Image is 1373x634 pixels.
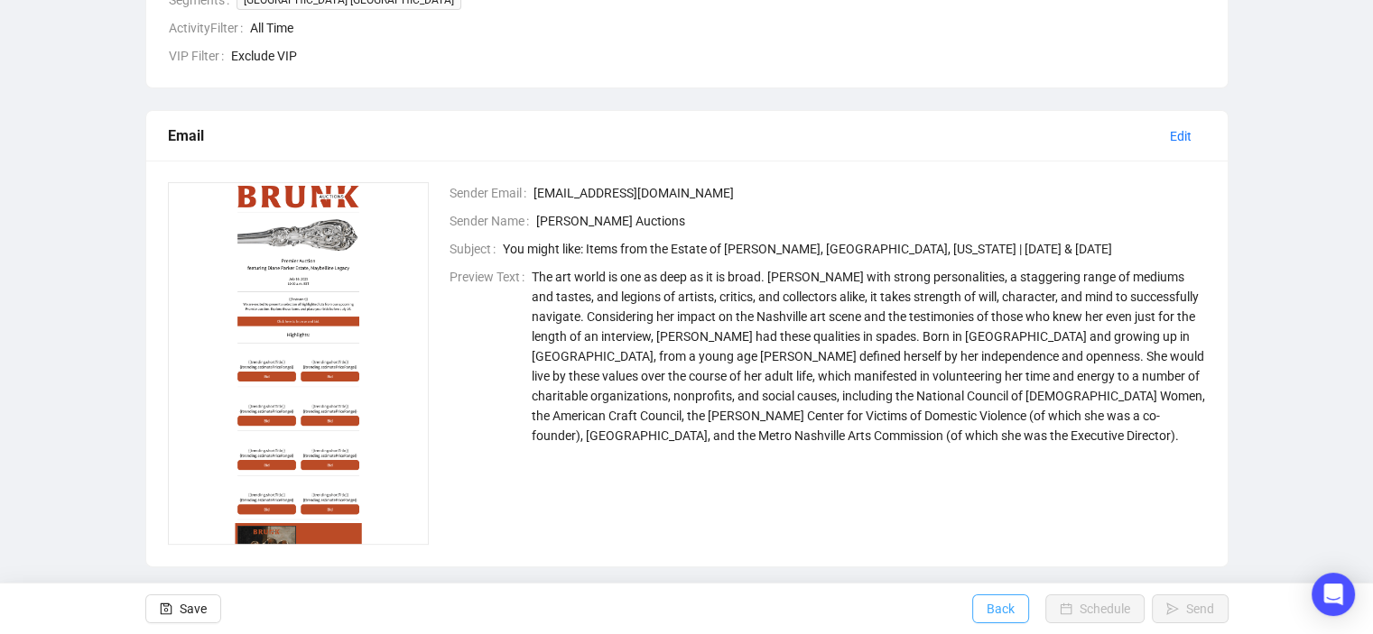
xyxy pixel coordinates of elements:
[180,583,207,634] span: Save
[972,594,1029,623] button: Back
[987,583,1015,634] span: Back
[1312,573,1355,616] div: Open Intercom Messenger
[1152,594,1229,623] button: Send
[169,18,250,38] span: ActivityFilter
[231,46,1206,66] span: Exclude VIP
[450,239,503,259] span: Subject
[1155,122,1206,151] button: Edit
[503,239,1206,259] span: You might like: Items from the Estate of [PERSON_NAME], [GEOGRAPHIC_DATA], [US_STATE] | [DATE] & ...
[168,124,1155,147] div: Email
[450,183,533,203] span: Sender Email
[1045,594,1145,623] button: Schedule
[533,183,1206,203] span: [EMAIL_ADDRESS][DOMAIN_NAME]
[1170,126,1192,146] span: Edit
[450,267,532,446] span: Preview Text
[168,182,430,545] img: 1752000360293-VUx0ui8OafQo8Iru.png
[450,211,536,231] span: Sender Name
[169,46,231,66] span: VIP Filter
[160,602,172,615] span: save
[145,594,221,623] button: Save
[536,211,1206,231] span: [PERSON_NAME] Auctions
[532,267,1206,446] span: The art world is one as deep as it is broad. [PERSON_NAME] with strong personalities, a staggerin...
[250,18,1206,38] span: All Time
